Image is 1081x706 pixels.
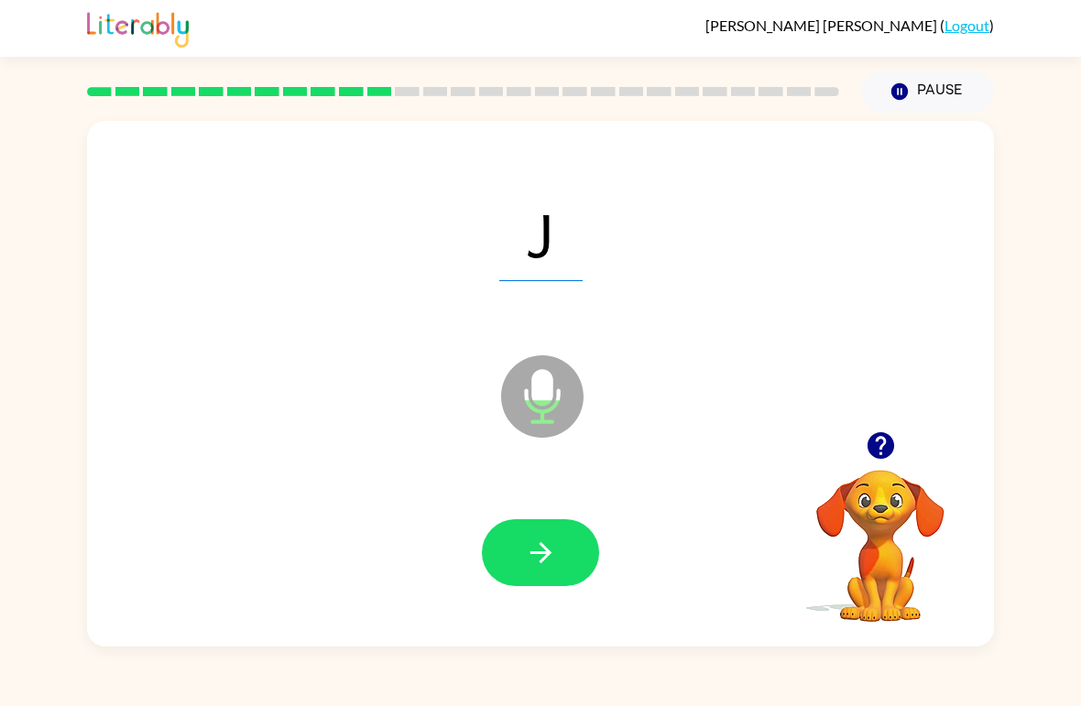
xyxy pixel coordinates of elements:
[861,71,994,113] button: Pause
[945,16,989,34] a: Logout
[705,16,994,34] div: ( )
[87,7,189,48] img: Literably
[499,186,583,281] span: J
[789,441,972,625] video: Your browser must support playing .mp4 files to use Literably. Please try using another browser.
[705,16,940,34] span: [PERSON_NAME] [PERSON_NAME]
